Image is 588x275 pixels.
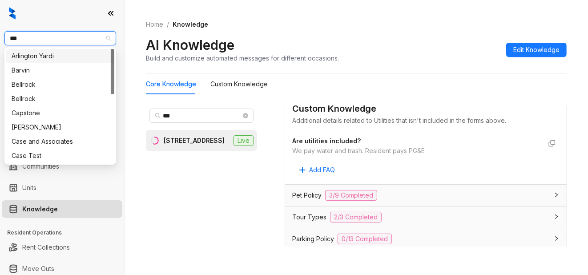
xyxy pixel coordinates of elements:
div: Bellrock [6,92,114,106]
a: Knowledge [22,200,58,218]
span: Pet Policy [292,190,322,200]
div: Pet Policy3/9 Completed [285,185,566,206]
span: Edit Knowledge [513,45,560,55]
div: Case Test [6,149,114,163]
strong: Are utilities included? [292,137,361,145]
li: Leasing [2,98,122,116]
a: Rent Collections [22,239,70,256]
h3: Resident Operations [7,229,124,237]
div: Bellrock [12,94,109,104]
div: Barvin [12,65,109,75]
div: Parking Policy0/13 Completed [285,228,566,250]
li: / [167,20,169,29]
div: [STREET_ADDRESS] [164,136,225,146]
li: Knowledge [2,200,122,218]
span: close-circle [243,113,248,118]
span: collapsed [554,214,559,219]
div: Core Knowledge [146,79,196,89]
div: Build and customize automated messages for different occasions. [146,53,339,63]
div: Arlington Yardi [6,49,114,63]
button: Edit Knowledge [506,43,567,57]
div: Bellrock [6,77,114,92]
span: Tour Types [292,212,326,222]
span: collapsed [554,236,559,241]
span: 2/3 Completed [330,212,382,222]
div: Tour Types2/3 Completed [285,206,566,228]
div: Carter Haston [6,120,114,134]
li: Leads [2,60,122,77]
span: Knowledge [173,20,208,28]
div: Barvin [6,63,114,77]
a: Home [144,20,165,29]
div: Case and Associates [12,137,109,146]
a: Units [22,179,36,197]
div: Case and Associates [6,134,114,149]
div: Case Test [12,151,109,161]
span: Add FAQ [309,165,335,175]
div: Custom Knowledge [292,102,559,116]
div: Additional details related to Utilities that isn't included in the forms above. [292,116,559,125]
div: Arlington Yardi [12,51,109,61]
div: Bellrock [12,80,109,89]
img: logo [9,7,16,20]
a: Communities [22,158,59,175]
li: Rent Collections [2,239,122,256]
li: Collections [2,119,122,137]
h2: AI Knowledge [146,36,234,53]
div: Capstone [12,108,109,118]
li: Units [2,179,122,197]
span: 3/9 Completed [325,190,377,201]
div: Capstone [6,106,114,120]
span: Parking Policy [292,234,334,244]
span: search [155,113,161,119]
div: [PERSON_NAME] [12,122,109,132]
button: Add FAQ [292,163,342,177]
li: Communities [2,158,122,175]
div: Custom Knowledge [210,79,268,89]
div: We pay water and trash. Resident pays PG&E [292,146,541,156]
span: 0/13 Completed [338,234,392,244]
span: Live [234,135,254,146]
span: collapsed [554,192,559,198]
